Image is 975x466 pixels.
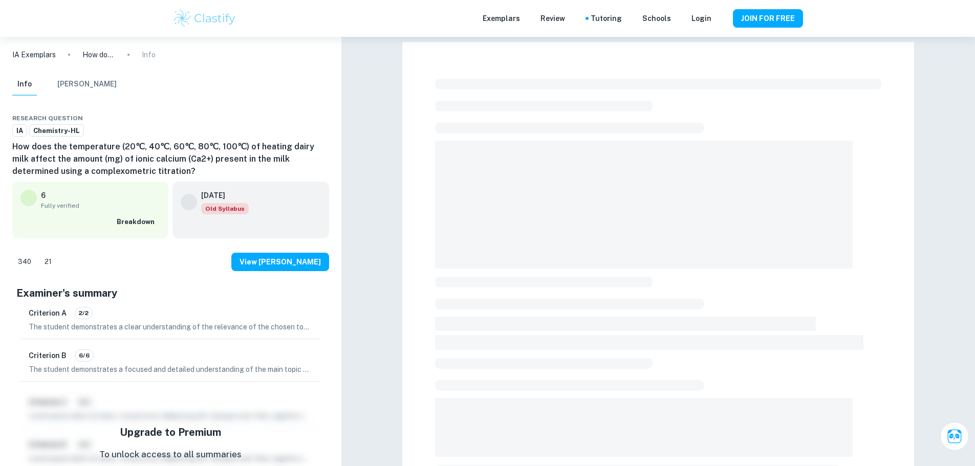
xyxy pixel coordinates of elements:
span: Chemistry-HL [30,126,83,136]
div: Dislike [39,254,57,270]
p: The student demonstrates a clear understanding of the relevance of the chosen topic and research ... [29,321,313,332]
img: Clastify logo [172,8,237,29]
a: Schools [642,13,671,24]
h6: [DATE] [201,190,241,201]
p: To unlock access to all summaries [99,448,242,461]
h5: Examiner's summary [16,285,325,301]
button: View [PERSON_NAME] [231,253,329,271]
p: Review [540,13,565,24]
div: Starting from the May 2025 session, the Chemistry IA requirements have changed. It's OK to refer ... [201,203,249,214]
h6: How does the temperature (20℃, 40℃, 60℃, 80℃, 100℃) of heating dairy milk affect the amount (mg) ... [12,141,329,177]
button: Info [12,73,37,96]
div: Bookmark [311,112,319,124]
button: [PERSON_NAME] [57,73,117,96]
p: 6 [41,190,46,201]
span: Research question [12,114,83,123]
a: Chemistry-HL [29,124,84,137]
h6: Criterion A [29,307,67,319]
button: JOIN FOR FREE [733,9,803,28]
span: 340 [12,257,37,267]
p: The student demonstrates a focused and detailed understanding of the main topic by clearly statin... [29,364,313,375]
a: Tutoring [591,13,622,24]
a: IA [12,124,27,137]
span: Fully verified [41,201,160,210]
a: IA Exemplars [12,49,56,60]
span: 21 [39,257,57,267]
span: 2/2 [75,308,92,318]
a: Login [691,13,711,24]
span: 6/6 [75,351,93,360]
button: Help and Feedback [720,16,725,21]
span: Old Syllabus [201,203,249,214]
button: Ask Clai [940,422,969,451]
h5: Upgrade to Premium [120,425,221,440]
div: Report issue [321,112,329,124]
div: Download [300,112,309,124]
h6: Criterion B [29,350,67,361]
button: Breakdown [114,214,160,230]
span: IA [13,126,27,136]
p: Exemplars [483,13,520,24]
div: Like [12,254,37,270]
div: Share [290,112,298,124]
p: Info [142,49,156,60]
p: How does the temperature (20℃, 40℃, 60℃, 80℃, 100℃) of heating dairy milk affect the amount (mg) ... [82,49,115,60]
